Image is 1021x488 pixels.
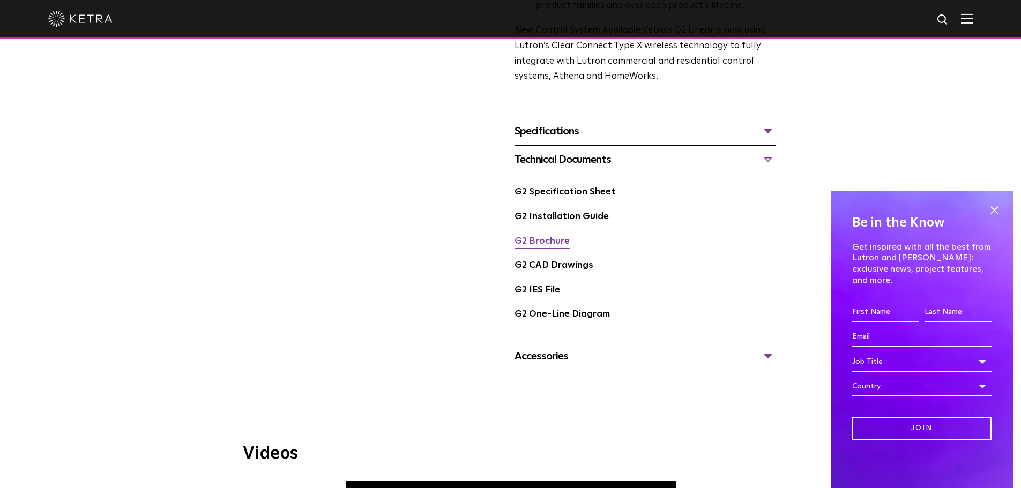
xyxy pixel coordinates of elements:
[852,327,992,347] input: Email
[852,213,992,233] h4: Be in the Know
[852,302,919,322] input: First Name
[852,242,992,286] p: Get inspired with all the best from Lutron and [PERSON_NAME]: exclusive news, project features, a...
[936,13,950,27] img: search icon
[515,261,593,270] a: G2 CAD Drawings
[925,302,992,322] input: Last Name
[961,13,973,24] img: Hamburger%20Nav.svg
[515,123,776,140] div: Specifications
[243,445,779,462] h3: Videos
[515,187,615,197] a: G2 Specification Sheet
[515,212,609,221] a: G2 Installation Guide
[852,376,992,396] div: Country
[515,23,776,85] p: Ketra’s G2 Linear is now using Lutron’s Clear Connect Type X wireless technology to fully integra...
[515,348,776,365] div: Accessories
[852,417,992,440] input: Join
[48,11,113,27] img: ketra-logo-2019-white
[852,351,992,372] div: Job Title
[515,151,776,168] div: Technical Documents
[515,286,560,295] a: G2 IES File
[515,237,570,246] a: G2 Brochure
[515,310,610,319] a: G2 One-Line Diagram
